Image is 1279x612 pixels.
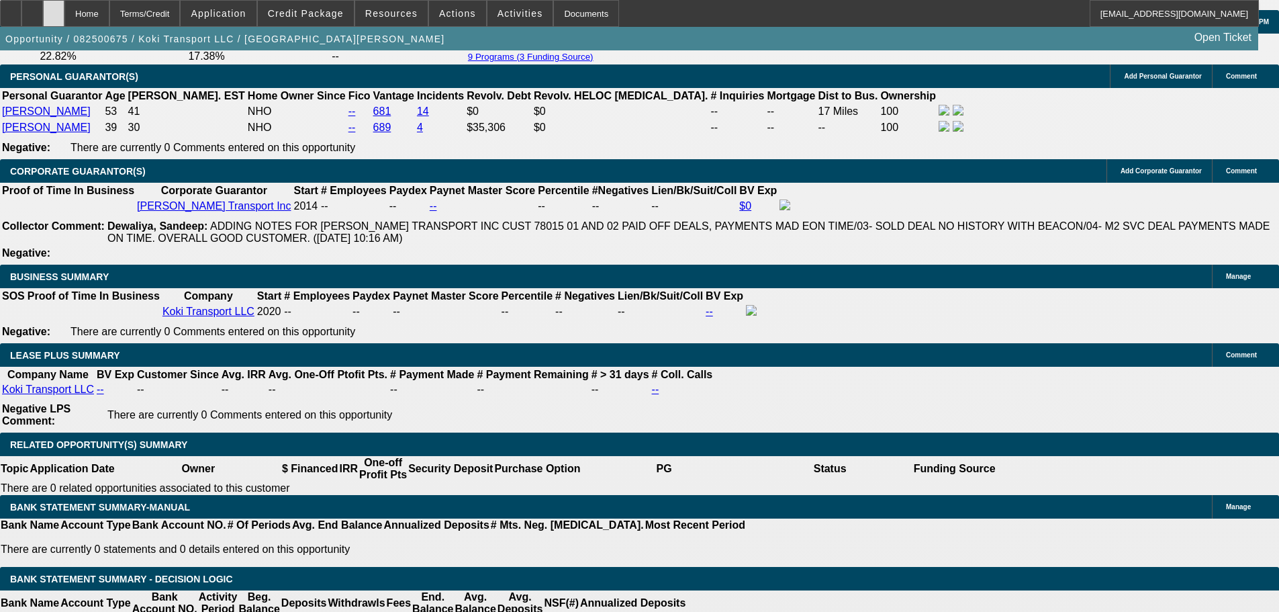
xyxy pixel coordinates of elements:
button: Activities [487,1,553,26]
td: 17 Miles [818,104,879,119]
a: [PERSON_NAME] Transport Inc [137,200,291,212]
b: # Payment Made [390,369,474,380]
span: There are currently 0 Comments entered on this opportunity [70,326,355,337]
span: BUSINESS SUMMARY [10,271,109,282]
a: $0 [739,200,751,212]
a: Koki Transport LLC [162,306,254,317]
div: -- [592,200,649,212]
b: #Negatives [592,185,649,196]
b: # Payment Remaining [477,369,588,380]
td: 39 [104,120,126,135]
b: # Negatives [555,290,615,302]
td: 100 [880,120,937,135]
td: NHO [247,104,346,119]
span: Resources [365,8,418,19]
td: $0 [533,104,709,119]
th: Application Date [29,456,115,482]
img: facebook-icon.png [746,305,757,316]
th: Account Type [60,519,132,532]
b: Avg. One-Off Ptofit Pts. [269,369,387,380]
td: 30 [128,120,246,135]
span: CORPORATE GUARANTOR(S) [10,166,146,177]
button: Actions [429,1,486,26]
th: $ Financed [281,456,339,482]
td: -- [389,199,428,214]
td: 2014 [293,199,318,214]
b: Collector Comment: [2,220,105,232]
b: Negative: [2,247,50,259]
b: Personal Guarantor [2,90,102,101]
a: Open Ticket [1189,26,1257,49]
td: -- [221,383,267,396]
b: BV Exp [706,290,743,302]
a: [PERSON_NAME] [2,105,91,117]
b: Age [105,90,125,101]
b: Negative: [2,326,50,337]
b: Fico [348,90,371,101]
td: 100 [880,104,937,119]
td: -- [617,304,704,319]
span: PERSONAL GUARANTOR(S) [10,71,138,82]
span: Comment [1226,73,1257,80]
span: Activities [498,8,543,19]
b: Paynet Master Score [393,290,498,302]
b: Avg. IRR [222,369,266,380]
b: Vantage [373,90,414,101]
a: -- [430,200,437,212]
span: There are currently 0 Comments entered on this opportunity [107,409,392,421]
span: RELATED OPPORTUNITY(S) SUMMARY [10,439,187,450]
th: SOS [1,290,26,303]
img: linkedin-icon.png [953,105,963,116]
div: -- [555,306,615,318]
td: $0 [466,104,532,119]
b: Company [184,290,233,302]
th: Avg. End Balance [291,519,383,532]
button: Credit Package [258,1,354,26]
b: # Employees [321,185,387,196]
a: -- [652,384,659,395]
th: One-off Profit Pts [359,456,408,482]
td: 53 [104,104,126,119]
p: There are currently 0 statements and 0 details entered on this opportunity [1,543,745,556]
th: Bank Account NO. [132,519,227,532]
a: -- [706,306,713,317]
td: -- [320,199,387,214]
th: PG [581,456,747,482]
td: -- [136,383,220,396]
td: -- [352,304,391,319]
img: facebook-icon.png [779,200,790,210]
th: IRR [338,456,359,482]
b: Dist to Bus. [818,90,878,101]
th: Purchase Option [493,456,581,482]
b: Mortgage [767,90,816,101]
a: 689 [373,122,391,133]
b: Company Name [7,369,89,380]
span: Bank Statement Summary - Decision Logic [10,574,233,584]
td: 22.82% [39,50,186,63]
b: Corporate Guarantor [161,185,267,196]
th: Annualized Deposits [383,519,489,532]
b: Ownership [880,90,936,101]
a: 4 [417,122,423,133]
b: Start [293,185,318,196]
th: # Mts. Neg. [MEDICAL_DATA]. [490,519,645,532]
th: # Of Periods [227,519,291,532]
td: -- [710,120,765,135]
b: Negative LPS Comment: [2,403,70,427]
div: -- [393,306,498,318]
a: 14 [417,105,429,117]
b: Start [257,290,281,302]
b: Customer Since [137,369,219,380]
b: Lien/Bk/Suit/Coll [651,185,737,196]
button: 9 Programs (3 Funding Source) [464,51,598,62]
div: -- [502,306,553,318]
a: 681 [373,105,391,117]
b: # > 31 days [591,369,649,380]
th: Most Recent Period [645,519,746,532]
b: Revolv. Debt [467,90,531,101]
b: Dewaliya, Sandeep: [107,220,207,232]
td: -- [591,383,650,396]
img: facebook-icon.png [939,105,949,116]
td: -- [710,104,765,119]
span: Comment [1226,351,1257,359]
